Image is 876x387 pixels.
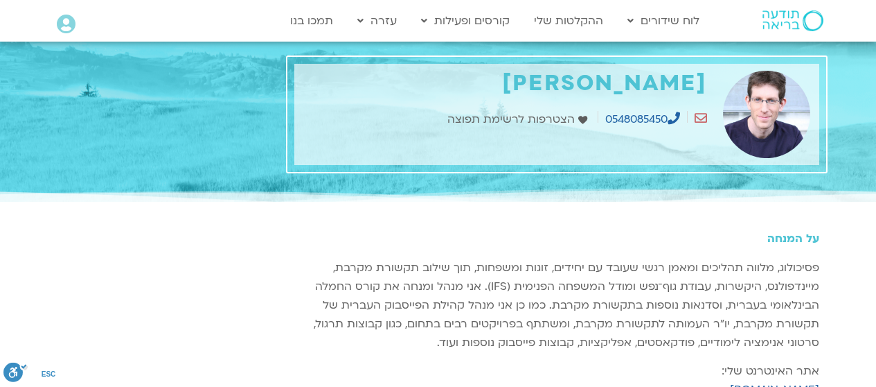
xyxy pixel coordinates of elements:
a: קורסים ופעילות [414,8,517,34]
span: הצטרפות לרשימת תפוצה [447,110,578,129]
h1: [PERSON_NAME] [301,71,707,96]
p: פסיכולוג, מלווה תהליכים ומאמן רגשי שעובד עם יחידים, זוגות ומשפחות, תוך שילוב תקשורת מקרבת, מיינדפ... [294,259,819,352]
a: תמכו בנו [283,8,340,34]
a: 0548085450 [605,112,680,127]
a: ההקלטות שלי [527,8,610,34]
h5: על המנחה [294,232,819,245]
a: לוח שידורים [620,8,706,34]
a: עזרה [350,8,404,34]
img: תודעה בריאה [762,10,823,31]
a: הצטרפות לרשימת תפוצה [447,110,591,129]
